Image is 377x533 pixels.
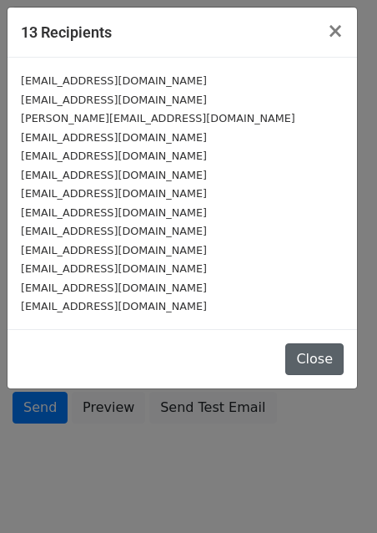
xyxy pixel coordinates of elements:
h5: 13 Recipients [21,21,112,43]
button: Close [285,343,344,375]
span: × [327,19,344,43]
small: [EMAIL_ADDRESS][DOMAIN_NAME] [21,282,207,294]
small: [EMAIL_ADDRESS][DOMAIN_NAME] [21,150,207,162]
iframe: Chat Widget [294,453,377,533]
small: [EMAIL_ADDRESS][DOMAIN_NAME] [21,131,207,144]
button: Close [314,8,357,54]
small: [EMAIL_ADDRESS][DOMAIN_NAME] [21,187,207,200]
small: [EMAIL_ADDRESS][DOMAIN_NAME] [21,94,207,106]
small: [EMAIL_ADDRESS][DOMAIN_NAME] [21,169,207,181]
small: [EMAIL_ADDRESS][DOMAIN_NAME] [21,74,207,87]
small: [EMAIL_ADDRESS][DOMAIN_NAME] [21,262,207,275]
small: [EMAIL_ADDRESS][DOMAIN_NAME] [21,244,207,256]
small: [EMAIL_ADDRESS][DOMAIN_NAME] [21,206,207,219]
small: [PERSON_NAME][EMAIL_ADDRESS][DOMAIN_NAME] [21,112,295,124]
small: [EMAIL_ADDRESS][DOMAIN_NAME] [21,300,207,312]
small: [EMAIL_ADDRESS][DOMAIN_NAME] [21,225,207,237]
